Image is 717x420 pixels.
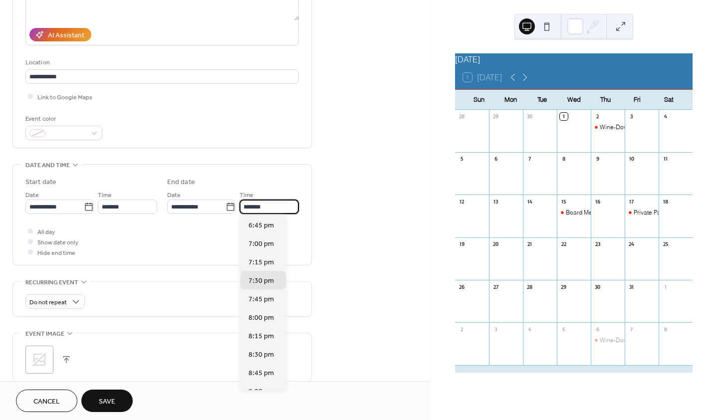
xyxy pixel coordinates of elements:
span: 8:15 pm [248,331,274,341]
div: 20 [492,240,499,248]
div: 1 [662,283,669,290]
div: 19 [458,240,466,248]
div: 14 [526,198,533,205]
span: Date [25,190,39,201]
div: 30 [594,283,601,290]
div: 24 [628,240,635,248]
div: 4 [662,113,669,120]
div: Wed [558,90,589,110]
div: 1 [560,113,567,120]
div: 7 [526,155,533,163]
div: 23 [594,240,601,248]
button: Cancel [16,390,77,412]
div: 6 [594,325,601,333]
div: 22 [560,240,567,248]
div: Event color [25,114,100,124]
div: 7 [628,325,635,333]
span: 7:30 pm [248,275,274,286]
span: 8:30 pm [248,349,274,360]
div: Private Party [634,209,667,217]
div: Wine-Down [DATE] [600,123,652,132]
div: 4 [526,325,533,333]
div: 5 [560,325,567,333]
div: 3 [492,325,499,333]
span: 7:45 pm [248,294,274,304]
button: AI Assistant [29,28,91,41]
div: 30 [526,113,533,120]
div: Location [25,57,297,68]
div: Mon [495,90,526,110]
div: 9 [594,155,601,163]
span: Event image [25,329,64,339]
span: 7:00 pm [248,238,274,249]
div: Private Party [625,209,659,217]
div: 29 [492,113,499,120]
div: Sun [463,90,494,110]
div: 5 [458,155,466,163]
div: 8 [560,155,567,163]
div: 27 [492,283,499,290]
div: [DATE] [455,53,693,65]
span: Link to Google Maps [37,92,92,103]
div: 11 [662,155,669,163]
span: 8:00 pm [248,312,274,323]
span: 7:15 pm [248,257,274,267]
div: 15 [560,198,567,205]
div: 13 [492,198,499,205]
div: 6 [492,155,499,163]
div: 21 [526,240,533,248]
span: 6:45 pm [248,220,274,230]
span: Show date only [37,237,78,248]
div: Board Meeting [557,209,591,217]
span: 9:00 pm [248,386,274,397]
span: Save [99,397,115,407]
span: Date and time [25,160,70,171]
span: All day [37,227,55,237]
div: 31 [628,283,635,290]
div: Wine-Down [DATE] [600,336,652,345]
span: Cancel [33,397,60,407]
div: 2 [594,113,601,120]
div: 26 [458,283,466,290]
div: 12 [458,198,466,205]
div: 18 [662,198,669,205]
span: Recurring event [25,277,78,288]
div: 29 [560,283,567,290]
div: Fri [621,90,653,110]
div: 28 [458,113,466,120]
div: End date [167,177,195,188]
div: Board Meeting [566,209,606,217]
div: 3 [628,113,635,120]
span: Do not repeat [29,297,67,308]
div: Thu [590,90,621,110]
span: 8:45 pm [248,368,274,378]
div: 2 [458,325,466,333]
button: Save [81,390,133,412]
div: Sat [653,90,685,110]
div: AI Assistant [48,30,84,41]
div: 8 [662,325,669,333]
div: ; [25,346,53,374]
span: Date [167,190,181,201]
span: Time [98,190,112,201]
span: Time [239,190,253,201]
div: 28 [526,283,533,290]
div: 16 [594,198,601,205]
div: 10 [628,155,635,163]
div: Tue [526,90,558,110]
div: Start date [25,177,56,188]
div: Wine-Down Thursday [591,336,625,345]
div: 25 [662,240,669,248]
div: Wine-Down Thursday [591,123,625,132]
div: 17 [628,198,635,205]
span: Hide end time [37,248,75,258]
